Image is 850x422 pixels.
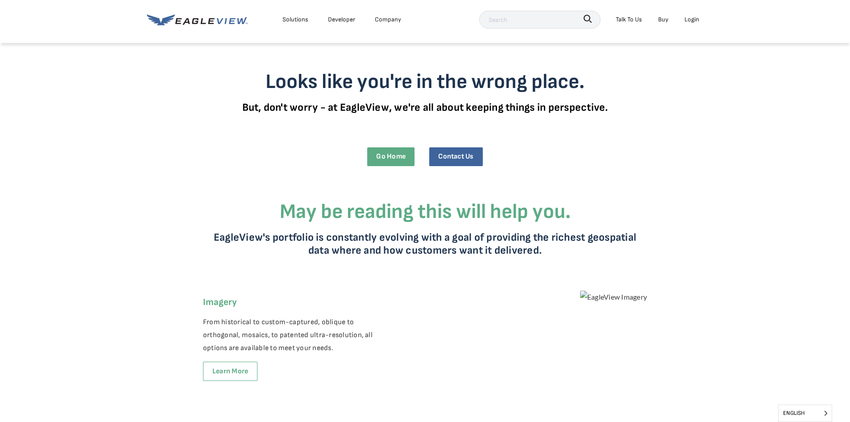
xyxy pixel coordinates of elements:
p: EagleView's portfolio is constantly evolving with a goal of providing the richest geospatial data... [211,231,639,257]
div: Solutions [282,14,308,25]
a: Contact Us [429,147,482,166]
div: Login [684,14,699,25]
a: Buy [658,14,668,25]
h6: Imagery [203,295,376,310]
p: From historical to custom-captured, oblique to orthogonal, mosaics, to patented ultra-resolution,... [203,316,376,355]
aside: Language selected: English [778,405,832,422]
a: Developer [328,14,355,25]
a: Go Home [367,147,415,166]
div: Talk To Us [616,14,642,25]
h3: Looks like you're in the wrong place. [187,70,664,94]
img: EagleView Imagery [580,291,647,304]
a: Learn more [203,362,257,381]
div: Company [375,14,401,25]
input: Search [479,11,601,29]
span: English [779,405,832,422]
h3: May be reading this will help you. [211,200,639,224]
p: But, don't worry - at EagleView, we're all about keeping things in perspective. [187,101,664,114]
